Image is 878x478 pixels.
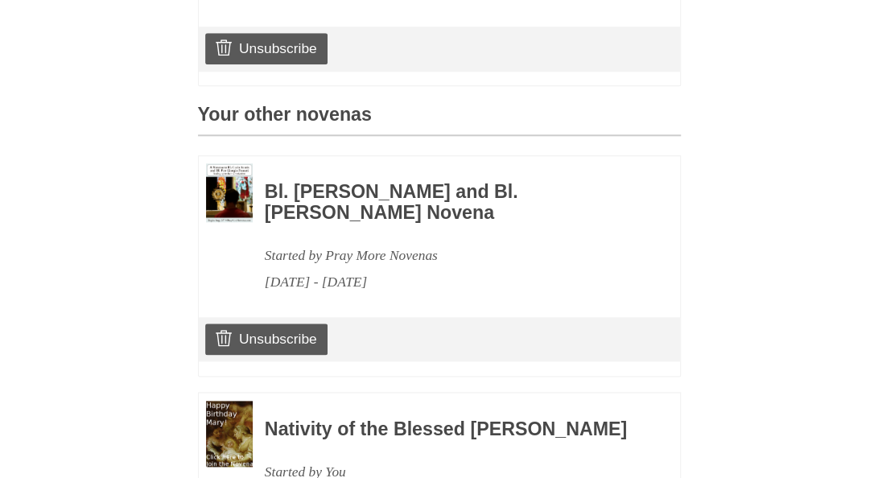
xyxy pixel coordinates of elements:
h3: Nativity of the Blessed [PERSON_NAME] [265,419,637,440]
a: Unsubscribe [205,33,327,64]
a: Unsubscribe [205,323,327,354]
h3: Your other novenas [198,105,681,136]
h3: Bl. [PERSON_NAME] and Bl. [PERSON_NAME] Novena [265,182,637,223]
img: Novena image [206,163,253,222]
div: Started by Pray More Novenas [265,242,637,269]
div: [DATE] - [DATE] [265,269,637,295]
img: Novena image [206,401,253,467]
